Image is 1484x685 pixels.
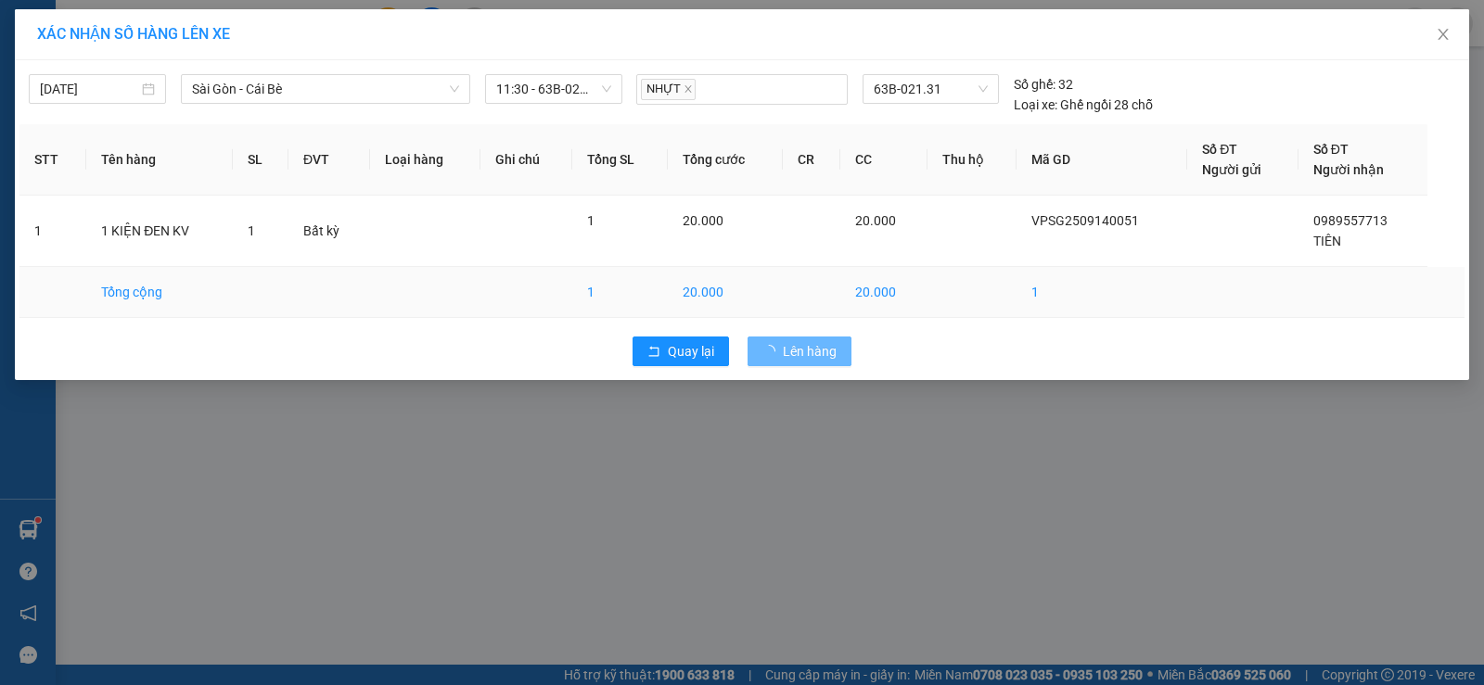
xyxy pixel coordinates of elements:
th: Loại hàng [370,124,480,196]
button: rollbackQuay lại [633,336,729,366]
span: Loại xe: [1014,95,1057,115]
span: Số ĐT [1202,142,1237,157]
th: ĐVT [288,124,370,196]
span: Sài Gòn - Cái Bè [192,75,459,103]
span: 20.000 [683,213,723,228]
span: 20.000 [855,213,896,228]
th: Tên hàng [86,124,233,196]
span: 63B-021.31 [874,75,988,103]
span: 1 [248,223,255,238]
td: 20.000 [668,267,782,318]
th: Thu hộ [927,124,1017,196]
span: 11:30 - 63B-021.31 [496,75,611,103]
span: 1 [587,213,595,228]
span: VPSG2509140051 [1031,213,1139,228]
span: Lên hàng [783,341,837,362]
td: Tổng cộng [86,267,233,318]
td: 1 [572,267,668,318]
span: down [449,83,460,95]
span: close [684,84,693,94]
th: CC [840,124,928,196]
td: 1 [1017,267,1187,318]
span: loading [762,345,783,358]
th: Tổng SL [572,124,668,196]
td: 20.000 [840,267,928,318]
th: SL [233,124,288,196]
span: Người gửi [1202,162,1261,177]
span: NHỰT [641,79,696,100]
div: 32 [1014,74,1073,95]
span: TIÊN [1313,234,1341,248]
button: Close [1417,9,1469,61]
span: Số ĐT [1313,142,1349,157]
td: Bất kỳ [288,196,370,267]
td: 1 [19,196,86,267]
span: rollback [647,345,660,360]
th: CR [783,124,840,196]
th: STT [19,124,86,196]
span: Người nhận [1313,162,1384,177]
th: Mã GD [1017,124,1187,196]
button: Lên hàng [748,336,851,366]
span: 0989557713 [1313,213,1388,228]
span: XÁC NHẬN SỐ HÀNG LÊN XE [37,25,230,43]
th: Tổng cước [668,124,782,196]
th: Ghi chú [480,124,573,196]
input: 14/09/2025 [40,79,138,99]
span: Số ghế: [1014,74,1055,95]
span: Quay lại [668,341,714,362]
td: 1 KIỆN ĐEN KV [86,196,233,267]
span: close [1436,27,1451,42]
div: Ghế ngồi 28 chỗ [1014,95,1153,115]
